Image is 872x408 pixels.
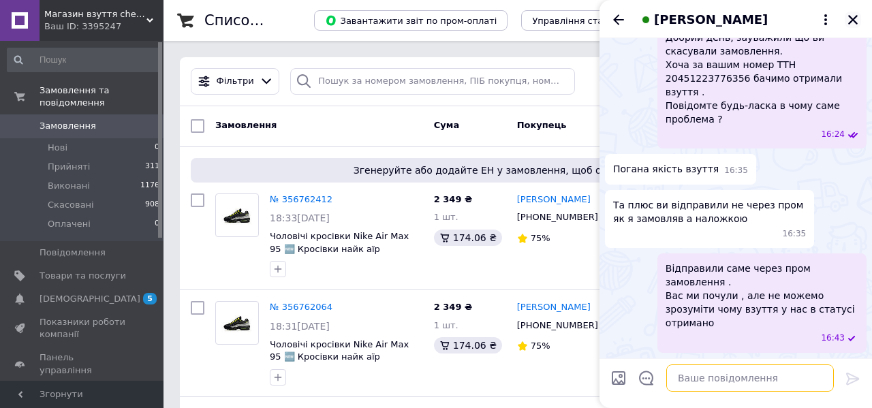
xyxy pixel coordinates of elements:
[40,247,106,259] span: Повідомлення
[48,199,94,211] span: Скасовані
[514,208,601,226] div: [PHONE_NUMBER]
[517,301,591,314] a: [PERSON_NAME]
[221,302,253,344] img: Фото товару
[434,194,472,204] span: 2 349 ₴
[145,199,159,211] span: 908
[521,10,647,31] button: Управління статусами
[654,11,768,29] span: [PERSON_NAME]
[48,142,67,154] span: Нові
[221,194,253,236] img: Фото товару
[845,12,861,28] button: Закрити
[314,10,508,31] button: Завантажити звіт по пром-оплаті
[40,84,163,109] span: Замовлення та повідомлення
[666,262,858,330] span: Відправили саме через пром замовлення . Вас ми почули , але не можемо зрозуміти чому взуття у нас...
[44,8,146,20] span: Магазин взуття cherry_berry
[155,142,159,154] span: 0
[517,193,591,206] a: [PERSON_NAME]
[7,48,161,72] input: Пошук
[140,180,159,192] span: 1176
[821,129,845,140] span: 16:24 12.08.2025
[145,161,159,173] span: 311
[48,161,90,173] span: Прийняті
[40,351,126,376] span: Панель управління
[270,231,409,266] a: Чоловічі кросівки Nike Air Max 95 🆕 Кросівки найк аїр [PERSON_NAME] 44-28 см
[517,120,567,130] span: Покупець
[270,213,330,223] span: 18:33[DATE]
[638,369,655,387] button: Відкрити шаблони відповідей
[40,316,126,341] span: Показники роботи компанії
[204,12,343,29] h1: Список замовлень
[290,68,575,95] input: Пошук за номером замовлення, ПІБ покупця, номером телефону, Email, номером накладної
[270,194,332,204] a: № 356762412
[325,14,497,27] span: Завантажити звіт по пром-оплаті
[44,20,163,33] div: Ваш ID: 3395247
[48,180,90,192] span: Виконані
[434,230,502,246] div: 174.06 ₴
[724,165,748,176] span: 16:35 12.08.2025
[610,12,627,28] button: Назад
[666,31,858,126] span: Добрий день, зауважили що ви скасували замовлення. Хоча за вашим номер ТТН 20451223776356 бачимо ...
[613,162,719,176] span: Погана якість взуття
[143,293,157,304] span: 5
[40,293,140,305] span: [DEMOGRAPHIC_DATA]
[434,337,502,354] div: 174.06 ₴
[270,339,409,375] a: Чоловічі кросівки Nike Air Max 95 🆕 Кросівки найк аїр [PERSON_NAME] 44-28 см
[434,212,458,222] span: 1 шт.
[40,120,96,132] span: Замовлення
[434,320,458,330] span: 1 шт.
[514,317,601,334] div: [PHONE_NUMBER]
[270,302,332,312] a: № 356762064
[821,332,845,344] span: 16:43 12.08.2025
[532,16,636,26] span: Управління статусами
[48,218,91,230] span: Оплачені
[40,270,126,282] span: Товари та послуги
[215,301,259,345] a: Фото товару
[270,321,330,332] span: 18:31[DATE]
[531,341,550,351] span: 75%
[434,302,472,312] span: 2 349 ₴
[215,120,277,130] span: Замовлення
[531,233,550,243] span: 75%
[434,120,459,130] span: Cума
[215,193,259,237] a: Фото товару
[638,11,834,29] button: [PERSON_NAME]
[196,163,839,177] span: Згенеруйте або додайте ЕН у замовлення, щоб отримати оплату
[613,198,806,225] span: Та плюс ви відправили не через пром як я замовляв а наложкою
[217,75,254,88] span: Фільтри
[155,218,159,230] span: 0
[783,228,807,240] span: 16:35 12.08.2025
